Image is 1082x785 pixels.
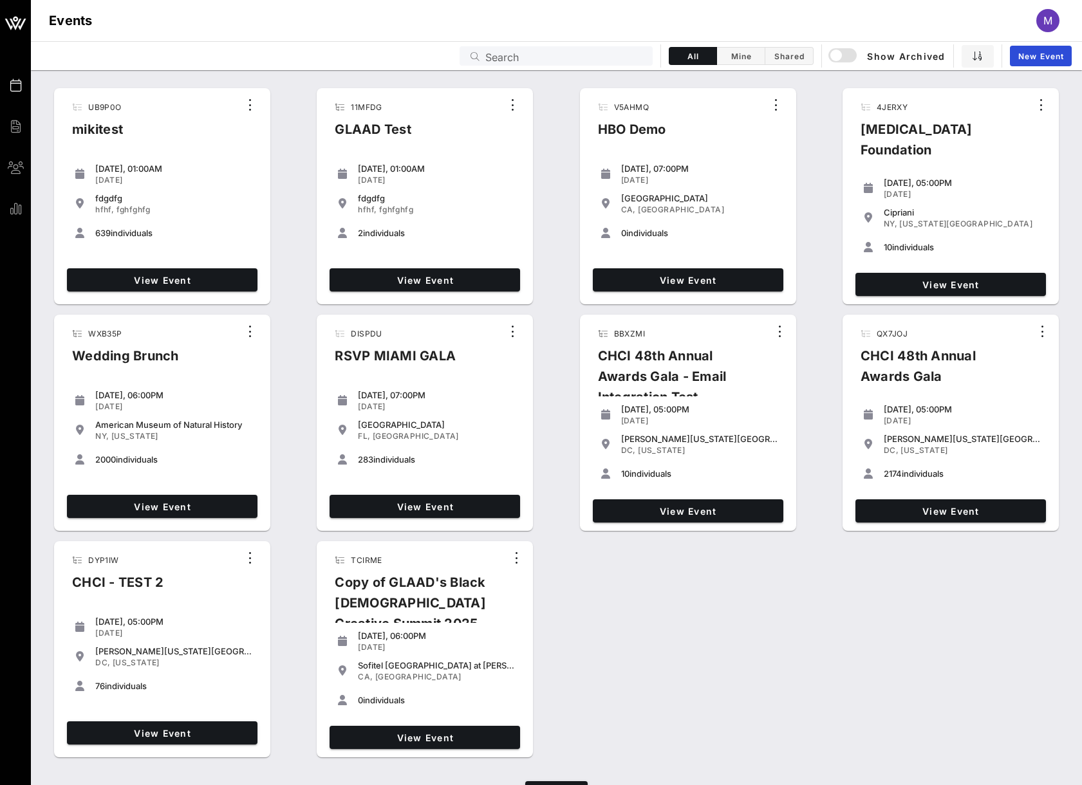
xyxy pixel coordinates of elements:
[111,431,158,441] span: [US_STATE]
[330,726,520,749] a: View Event
[725,51,757,61] span: Mine
[877,329,908,338] span: QX7JOJ
[95,402,252,412] div: [DATE]
[621,205,636,214] span: CA,
[358,695,363,705] span: 0
[621,404,778,414] div: [DATE], 05:00PM
[621,468,630,479] span: 10
[335,275,515,286] span: View Event
[95,193,252,203] div: fdgdfg
[358,228,515,238] div: individuals
[588,119,676,150] div: HBO Demo
[717,47,765,65] button: Mine
[67,268,257,291] a: View Event
[117,205,151,214] span: fghfghfg
[669,47,717,65] button: All
[67,721,257,744] a: View Event
[884,434,1041,444] div: [PERSON_NAME][US_STATE][GEOGRAPHIC_DATA]
[884,445,899,455] span: DC,
[358,642,515,652] div: [DATE]
[95,681,252,691] div: individuals
[638,445,685,455] span: [US_STATE]
[62,572,174,603] div: CHCI - TEST 2
[765,47,814,65] button: Shared
[1018,51,1064,61] span: New Event
[95,646,252,656] div: [PERSON_NAME][US_STATE][GEOGRAPHIC_DATA]
[884,468,902,479] span: 2174
[335,501,515,512] span: View Event
[598,275,778,286] span: View Event
[358,228,363,238] span: 2
[877,102,908,112] span: 4JERXY
[830,44,946,68] button: Show Archived
[72,501,252,512] span: View Event
[324,119,422,150] div: GLAAD Test
[49,10,93,31] h1: Events
[335,732,515,743] span: View Event
[593,268,783,291] a: View Event
[588,346,769,418] div: CHCI 48th Annual Awards Gala - Email Integration Test
[95,454,116,465] span: 2000
[884,189,1041,199] div: [DATE]
[373,431,459,441] span: [GEOGRAPHIC_DATA]
[324,346,466,376] div: RSVP MIAMI GALA
[88,555,118,565] span: DYP1IW
[351,102,382,112] span: 11MFDG
[95,228,252,238] div: individuals
[850,346,1032,397] div: CHCI 48th Annual Awards Gala
[621,228,626,238] span: 0
[598,506,778,517] span: View Event
[72,275,252,286] span: View Event
[95,175,252,185] div: [DATE]
[379,205,413,214] span: fghfghfg
[850,119,1031,171] div: [MEDICAL_DATA] Foundation
[884,416,1041,426] div: [DATE]
[95,681,105,691] span: 76
[621,163,778,174] div: [DATE], 07:00PM
[1036,9,1059,32] div: M
[95,205,114,214] span: hfhf,
[95,163,252,174] div: [DATE], 01:00AM
[95,658,110,667] span: DC,
[861,279,1041,290] span: View Event
[358,420,515,430] div: [GEOGRAPHIC_DATA]
[358,454,373,465] span: 283
[351,329,382,338] span: DISPDU
[884,178,1041,188] div: [DATE], 05:00PM
[621,416,778,426] div: [DATE]
[358,402,515,412] div: [DATE]
[884,219,897,228] span: NY,
[358,390,515,400] div: [DATE], 07:00PM
[593,499,783,522] a: View Event
[88,329,122,338] span: WXB35P
[95,628,252,638] div: [DATE]
[621,193,778,203] div: [GEOGRAPHIC_DATA]
[72,728,252,739] span: View Event
[62,346,189,376] div: Wedding Brunch
[95,616,252,627] div: [DATE], 05:00PM
[358,672,373,681] span: CA,
[95,431,109,441] span: NY,
[88,102,121,112] span: UB9P0O
[1043,14,1052,27] span: M
[884,242,892,252] span: 10
[95,420,252,430] div: American Museum of Natural History
[330,268,520,291] a: View Event
[677,51,709,61] span: All
[358,695,515,705] div: individuals
[773,51,805,61] span: Shared
[899,219,1032,228] span: [US_STATE][GEOGRAPHIC_DATA]
[900,445,947,455] span: [US_STATE]
[855,273,1046,296] a: View Event
[638,205,724,214] span: [GEOGRAPHIC_DATA]
[358,205,377,214] span: hfhf,
[855,499,1046,522] a: View Event
[67,495,257,518] a: View Event
[614,329,645,338] span: BBXZMI
[614,102,649,112] span: V5AHMQ
[351,555,382,565] span: TCIRME
[358,454,515,465] div: individuals
[330,495,520,518] a: View Event
[95,228,111,238] span: 639
[358,631,515,641] div: [DATE], 06:00PM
